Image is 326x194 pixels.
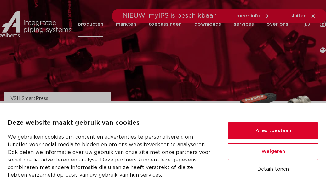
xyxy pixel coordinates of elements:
button: Details tonen [228,164,318,175]
a: sluiten [290,13,316,19]
a: downloads [194,11,221,37]
a: toepassingen [149,11,182,37]
a: over ons [266,11,288,37]
span: sluiten [290,14,306,18]
a: VSH SmartPress [10,96,48,101]
p: We gebruiken cookies om content en advertenties te personaliseren, om functies voor social media ... [8,133,213,179]
span: meer info [237,14,260,18]
button: Weigeren [228,143,318,160]
p: Deze website maakt gebruik van cookies [8,118,213,128]
div: my IPS [320,11,326,37]
button: Alles toestaan [228,122,318,139]
a: producten [78,11,103,37]
a: services [234,11,254,37]
span: NIEUW: myIPS is beschikbaar [123,13,216,19]
a: meer info [237,13,270,19]
nav: Menu [78,11,288,37]
a: markten [116,11,136,37]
